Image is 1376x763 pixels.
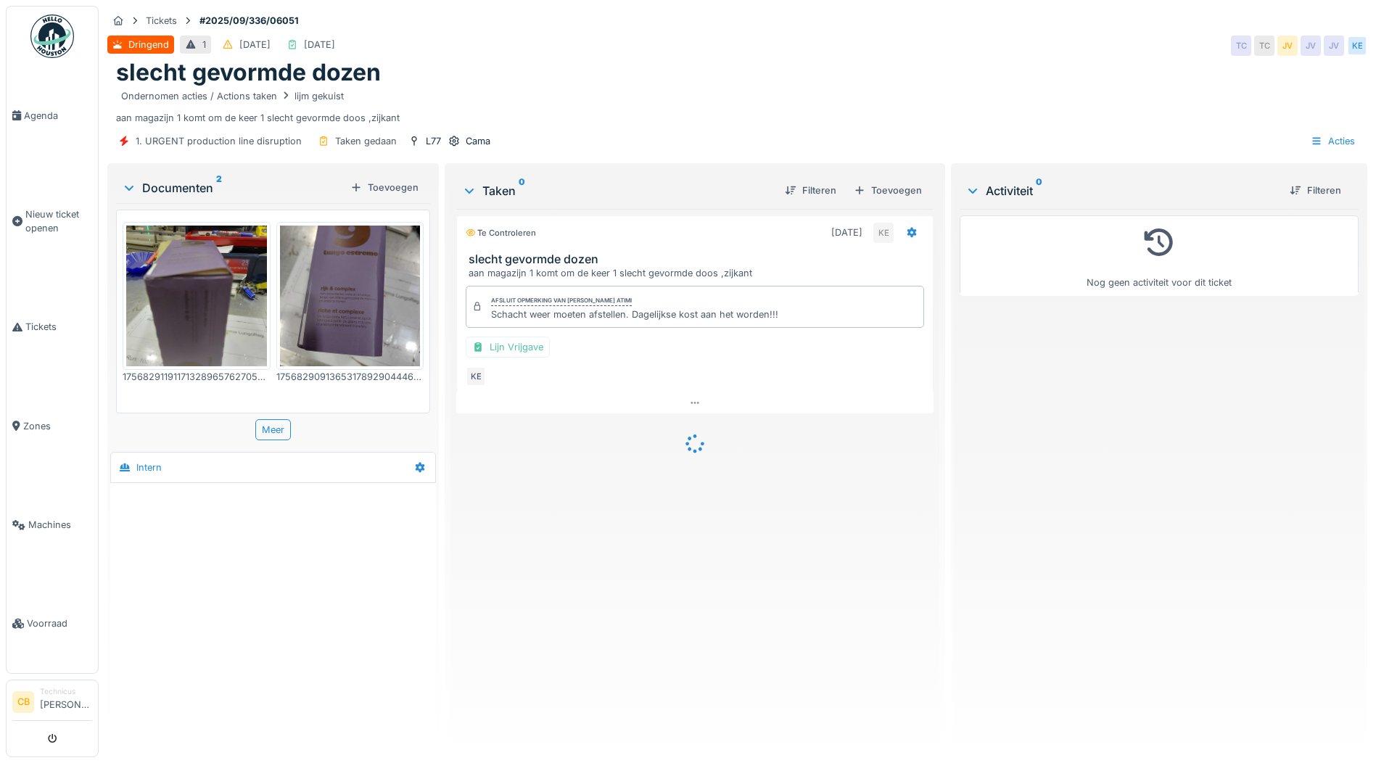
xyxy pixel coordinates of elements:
img: 1cd6odlr5izwmt9os757ssf83lo8 [280,226,421,366]
div: KE [873,223,894,243]
a: Nieuw ticket openen [7,165,98,278]
sup: 0 [519,182,525,199]
span: Zones [23,419,92,433]
div: Tickets [146,14,177,28]
div: KE [466,366,486,387]
h3: slecht gevormde dozen [469,252,927,266]
div: JV [1301,36,1321,56]
div: Activiteit [965,182,1278,199]
a: Voorraad [7,574,98,673]
span: Nieuw ticket openen [25,207,92,235]
span: Tickets [25,320,92,334]
div: 1 [202,38,206,51]
div: 17568291191171328965762705559340.jpg [123,370,271,384]
div: Dringend [128,38,169,51]
div: Taken [462,182,773,199]
div: Meer [255,419,291,440]
div: 17568290913653178929044463867672.jpg [276,370,424,384]
div: Te controleren [466,227,536,239]
li: CB [12,691,34,713]
span: Machines [28,518,92,532]
span: Agenda [24,109,92,123]
div: TC [1254,36,1274,56]
a: Zones [7,376,98,475]
div: TC [1231,36,1251,56]
div: KE [1347,36,1367,56]
div: [DATE] [239,38,271,51]
div: 1. URGENT production line disruption [136,134,302,148]
sup: 0 [1036,182,1042,199]
div: Cama [466,134,490,148]
div: JV [1324,36,1344,56]
div: L77 [426,134,441,148]
div: Toevoegen [848,181,928,200]
div: Acties [1304,131,1361,152]
div: Intern [136,461,162,474]
span: Voorraad [27,616,92,630]
div: Filteren [779,181,842,200]
div: Schacht weer moeten afstellen. Dagelijkse kost aan het worden!!! [491,308,778,321]
div: Filteren [1284,181,1347,200]
div: aan magazijn 1 komt om de keer 1 slecht gevormde doos ,zijkant [469,266,927,280]
a: CB Technicus[PERSON_NAME] [12,686,92,721]
h1: slecht gevormde dozen [116,59,381,86]
div: JV [1277,36,1298,56]
a: Machines [7,476,98,574]
div: [DATE] [831,226,862,239]
strong: #2025/09/336/06051 [194,14,305,28]
div: Taken gedaan [335,134,397,148]
div: Afsluit opmerking van [PERSON_NAME] atimi [491,296,632,306]
div: Documenten [122,179,345,197]
div: Lijn Vrijgave [466,337,550,358]
a: Agenda [7,66,98,165]
div: aan magazijn 1 komt om de keer 1 slecht gevormde doos ,zijkant [116,87,1359,125]
div: Technicus [40,686,92,697]
div: Nog geen activiteit voor dit ticket [969,222,1349,289]
sup: 2 [216,179,222,197]
div: [DATE] [304,38,335,51]
div: Ondernomen acties / Actions taken lijm gekuist [121,89,344,103]
img: ouopwyzwgq5guxb7ckm4ov7h475r [126,226,267,366]
img: Badge_color-CXgf-gQk.svg [30,15,74,58]
div: Toevoegen [345,178,424,197]
li: [PERSON_NAME] [40,686,92,717]
a: Tickets [7,278,98,376]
